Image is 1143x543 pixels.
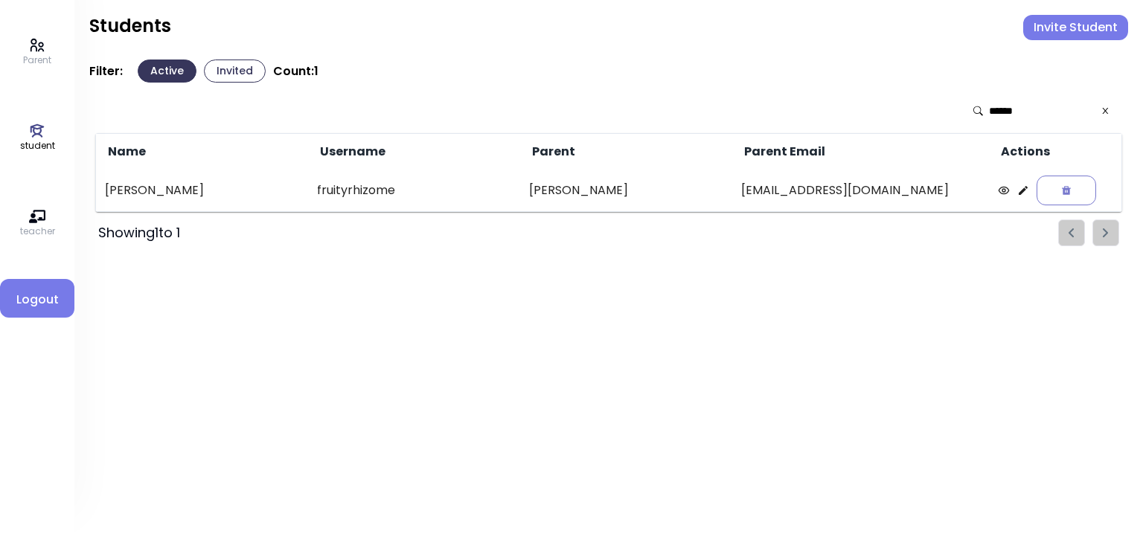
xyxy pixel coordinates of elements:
p: Filter: [89,64,123,79]
ul: Pagination [1058,219,1119,246]
span: Username [317,143,385,161]
h2: Students [89,15,171,37]
a: student [20,123,55,152]
td: [PERSON_NAME] [96,170,308,212]
a: teacher [20,208,55,238]
span: Name [105,143,146,161]
p: Parent [23,54,51,67]
td: [PERSON_NAME] [520,170,732,212]
td: fruityrhizome [308,170,520,212]
p: teacher [20,225,55,238]
span: Parent Email [741,143,825,161]
span: Logout [12,291,63,309]
td: [EMAIL_ADDRESS][DOMAIN_NAME] [732,170,989,212]
div: Showing 1 to 1 [98,222,180,243]
span: Parent [529,143,575,161]
p: Count: 1 [273,64,318,79]
a: Parent [23,37,51,67]
button: Invited [204,60,266,83]
span: Actions [998,143,1050,161]
button: Active [138,60,196,83]
button: Invite Student [1023,15,1128,40]
p: student [20,139,55,152]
